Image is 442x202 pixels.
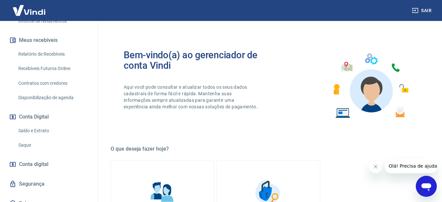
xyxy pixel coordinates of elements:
[8,0,50,20] img: Vindi
[124,50,269,71] h2: Bem-vindo(a) ao gerenciador de conta Vindi
[416,176,437,197] iframe: Botão para abrir a janela de mensagens
[4,5,55,10] span: Olá! Precisa de ajuda?
[19,160,48,169] span: Conta digital
[411,5,434,17] button: Sair
[369,160,382,173] iframe: Fechar mensagem
[16,91,90,104] a: Disponibilização de agenda
[385,159,437,173] iframe: Mensagem da empresa
[8,177,90,191] a: Segurança
[16,138,90,152] a: Saque
[16,14,90,28] a: Informe de rendimentos
[16,47,90,61] a: Relatório de Recebíveis
[16,124,90,138] a: Saldo e Extrato
[8,33,90,47] button: Meus recebíveis
[111,146,426,152] h5: O que deseja fazer hoje?
[327,50,413,122] img: Imagem de um avatar masculino com diversos icones exemplificando as funcionalidades do gerenciado...
[16,77,90,90] a: Contratos com credores
[124,84,259,110] p: Aqui você pode consultar e atualizar todos os seus dados cadastrais de forma fácil e rápida. Mant...
[8,157,90,172] a: Conta digital
[16,62,90,75] a: Recebíveis Futuros Online
[8,110,90,124] button: Conta Digital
